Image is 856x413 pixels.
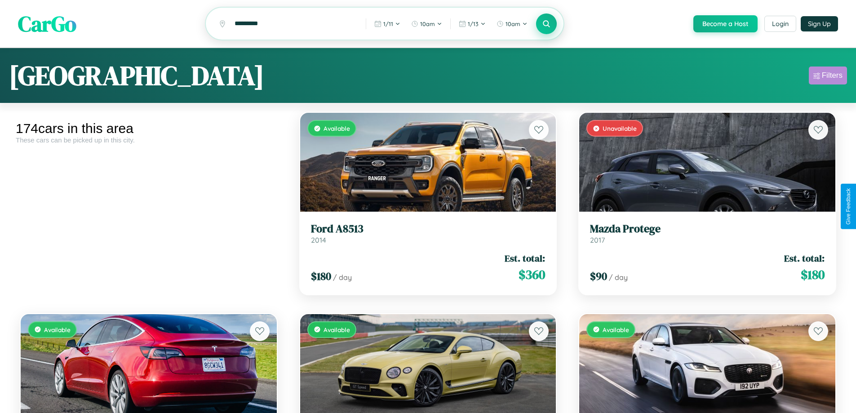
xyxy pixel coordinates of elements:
[590,235,605,244] span: 2017
[311,235,326,244] span: 2014
[333,273,352,282] span: / day
[801,16,838,31] button: Sign Up
[16,121,282,136] div: 174 cars in this area
[16,136,282,144] div: These cars can be picked up in this city.
[519,266,545,284] span: $ 360
[18,9,76,39] span: CarGo
[407,17,447,31] button: 10am
[468,20,479,27] span: 1 / 13
[590,222,825,244] a: Mazda Protege2017
[809,67,847,84] button: Filters
[784,252,825,265] span: Est. total:
[324,326,350,333] span: Available
[311,269,331,284] span: $ 180
[609,273,628,282] span: / day
[845,188,852,225] div: Give Feedback
[9,57,264,94] h1: [GEOGRAPHIC_DATA]
[311,222,546,244] a: Ford A85132014
[822,71,843,80] div: Filters
[311,222,546,235] h3: Ford A8513
[590,222,825,235] h3: Mazda Protege
[454,17,490,31] button: 1/13
[506,20,520,27] span: 10am
[383,20,393,27] span: 1 / 11
[764,16,796,32] button: Login
[44,326,71,333] span: Available
[603,326,629,333] span: Available
[603,124,637,132] span: Unavailable
[505,252,545,265] span: Est. total:
[370,17,405,31] button: 1/11
[492,17,532,31] button: 10am
[693,15,758,32] button: Become a Host
[801,266,825,284] span: $ 180
[420,20,435,27] span: 10am
[590,269,607,284] span: $ 90
[324,124,350,132] span: Available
